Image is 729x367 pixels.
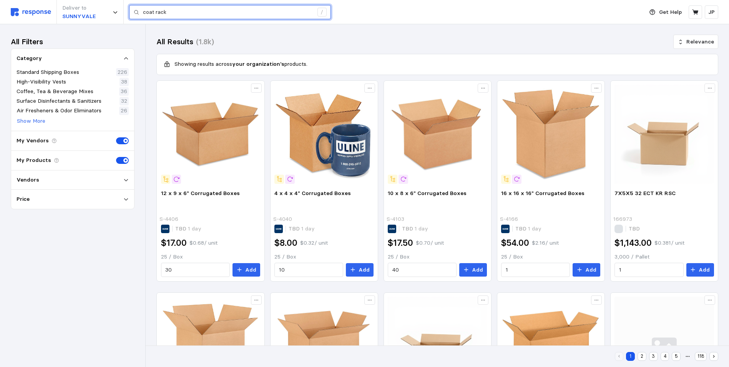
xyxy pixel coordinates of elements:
[186,225,201,232] span: 1 day
[161,190,240,197] span: 12 x 9 x 6" Corrugated Boxes
[649,352,658,361] button: 3
[289,225,315,233] p: TBD
[359,266,370,274] p: Add
[274,85,374,184] img: S-4040
[500,215,518,224] p: S-4166
[300,239,328,247] p: $0.32 / unit
[506,263,566,277] input: Qty
[705,5,718,19] button: JP
[672,352,681,361] button: 5
[189,239,218,247] p: $0.68 / unit
[614,85,714,184] img: f866b9d9-19ac-4b97-9847-cf603bda10dd.jpeg
[175,225,201,233] p: TBD
[661,352,669,361] button: 4
[388,237,413,249] h2: $17.50
[614,253,714,261] p: 3,000 / Pallet
[11,8,51,16] img: svg%3e
[573,263,600,277] button: Add
[161,237,187,249] h2: $17.00
[17,137,49,145] p: My Vendors
[532,239,559,247] p: $2.16 / unit
[654,239,684,247] p: $0.381 / unit
[121,107,127,115] p: 26
[387,215,404,224] p: S-4103
[686,263,714,277] button: Add
[501,237,529,249] h2: $54.00
[17,117,45,125] p: Show More
[161,85,260,184] img: S-4406
[501,253,600,261] p: 25 / Box
[17,117,46,126] button: Show More
[174,60,307,68] p: Showing results across products.
[17,54,42,63] p: Category
[388,85,487,184] img: S-4103
[619,263,679,277] input: Qty
[392,263,452,277] input: Qty
[274,253,374,261] p: 25 / Box
[472,266,483,274] p: Add
[695,352,707,361] button: 118
[629,225,640,233] p: TBD
[526,225,541,232] span: 1 day
[196,37,214,47] h3: (1.8k)
[388,190,467,197] span: 10 x 8 x 6" Corrugated Boxes
[699,266,710,274] p: Add
[143,5,313,19] input: Search for a product name or SKU
[274,190,351,197] span: 4 x 4 x 4" Corrugated Boxes
[17,97,101,105] p: Surface Disinfectants & Sanitizers
[17,176,39,184] p: Vendors
[638,352,646,361] button: 2
[232,60,284,67] b: your organization's
[274,237,297,249] h2: $8.00
[17,195,30,204] p: Price
[686,38,714,46] p: Relevance
[300,225,315,232] span: 1 day
[515,225,541,233] p: TBD
[501,85,600,184] img: S-4166
[156,37,193,47] h3: All Results
[645,5,686,20] button: Get Help
[585,266,596,274] p: Add
[161,253,260,261] p: 25 / Box
[11,37,43,47] h3: All Filters
[501,190,585,197] span: 16 x 16 x 16" Corrugated Boxes
[121,97,127,105] p: 32
[613,215,632,224] p: 166973
[62,4,96,12] p: Deliver to
[17,87,93,96] p: Coffee, Tea & Beverage Mixes
[673,35,718,49] button: Relevance
[402,225,428,233] p: TBD
[614,190,676,197] span: 7X5X5 32 ECT KR RSC
[346,263,374,277] button: Add
[17,156,51,165] p: My Products
[121,78,127,86] p: 38
[118,68,127,77] p: 226
[17,107,101,115] p: Air Fresheners & Odor Eliminators
[245,266,256,274] p: Add
[459,263,487,277] button: Add
[165,263,225,277] input: Qty
[708,8,715,17] p: JP
[659,8,682,17] p: Get Help
[159,215,178,224] p: S-4406
[388,253,487,261] p: 25 / Box
[273,215,292,224] p: S-4040
[121,87,127,96] p: 36
[17,68,79,77] p: Standard Shipping Boxes
[62,12,96,21] p: SUNNYVALE
[626,352,635,361] button: 1
[614,237,652,249] h2: $1,143.00
[17,78,66,86] p: High-Visibility Vests
[232,263,260,277] button: Add
[416,239,444,247] p: $0.70 / unit
[317,8,327,17] div: /
[279,263,339,277] input: Qty
[413,225,428,232] span: 1 day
